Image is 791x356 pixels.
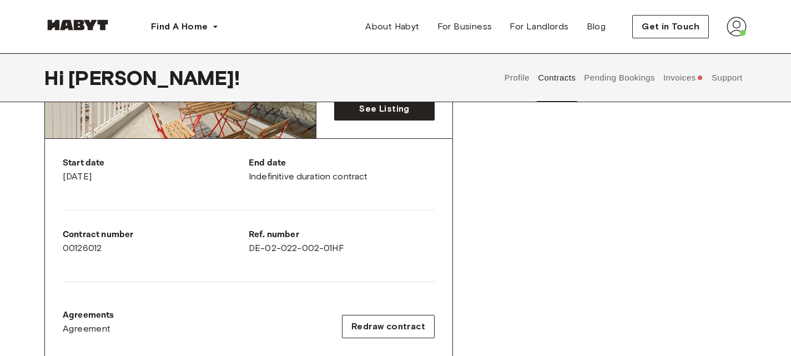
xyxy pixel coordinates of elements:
[63,322,114,335] a: Agreement
[249,228,435,255] div: DE-02-022-002-01HF
[249,157,435,183] div: Indefinitive duration contract
[503,53,531,102] button: Profile
[537,53,577,102] button: Contracts
[501,16,577,38] a: For Landlords
[500,53,747,102] div: user profile tabs
[63,322,111,335] span: Agreement
[437,20,492,33] span: For Business
[68,66,240,89] span: [PERSON_NAME] !
[63,157,249,183] div: [DATE]
[63,157,249,170] p: Start date
[334,97,435,121] a: See Listing
[63,309,114,322] p: Agreements
[44,19,111,31] img: Habyt
[727,17,747,37] img: avatar
[63,228,249,242] p: Contract number
[662,53,704,102] button: Invoices
[710,53,744,102] button: Support
[365,20,419,33] span: About Habyt
[249,157,435,170] p: End date
[587,20,606,33] span: Blog
[63,228,249,255] div: 00126012
[249,228,435,242] p: Ref. number
[359,102,409,116] span: See Listing
[142,16,228,38] button: Find A Home
[642,20,699,33] span: Get in Touch
[351,320,425,333] span: Redraw contract
[583,53,657,102] button: Pending Bookings
[342,315,435,338] button: Redraw contract
[578,16,615,38] a: Blog
[356,16,428,38] a: About Habyt
[632,15,709,38] button: Get in Touch
[429,16,501,38] a: For Business
[151,20,208,33] span: Find A Home
[510,20,568,33] span: For Landlords
[44,66,68,89] span: Hi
